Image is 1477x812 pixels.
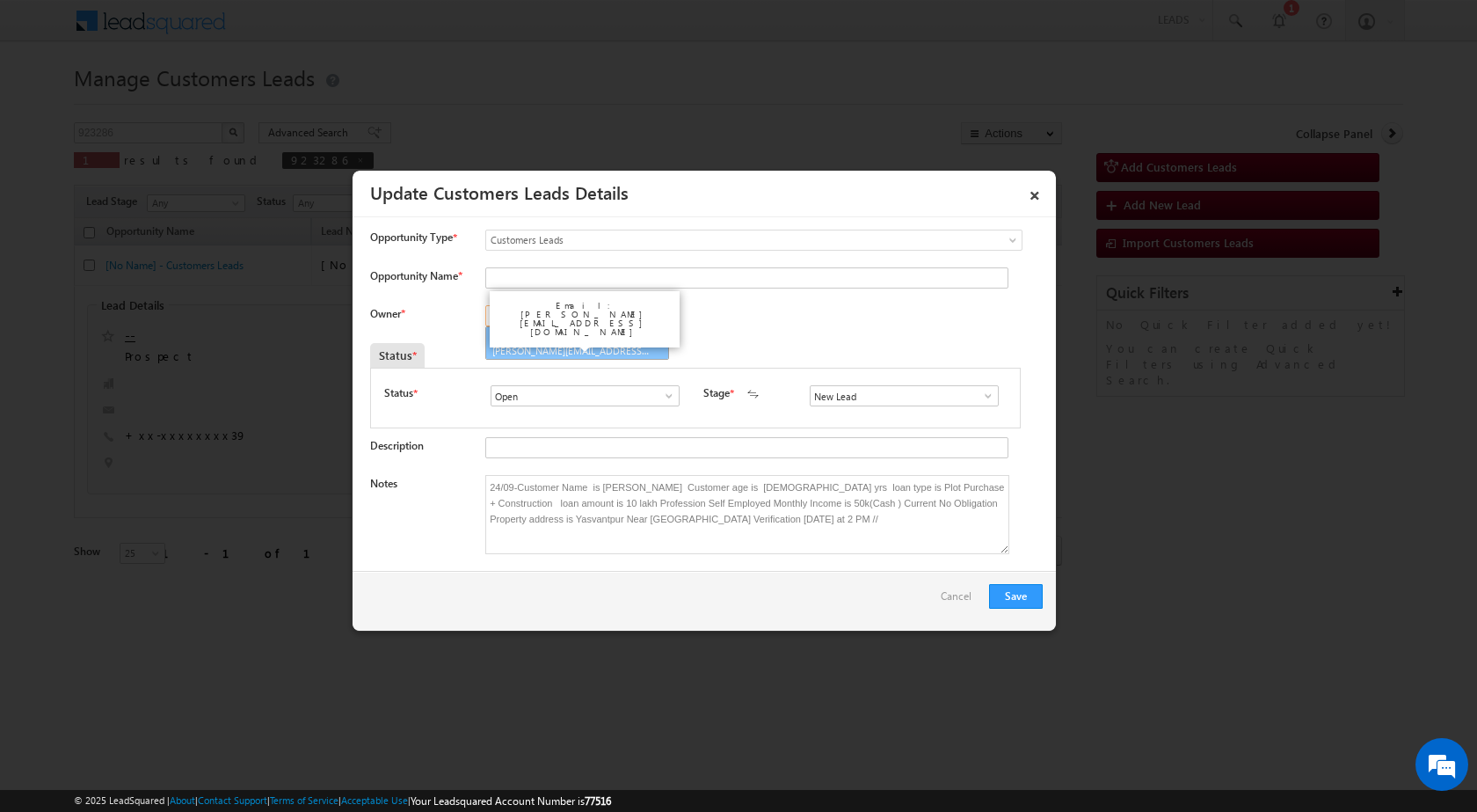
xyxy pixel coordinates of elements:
[23,163,321,527] textarea: Type your message and hit 'Enter'
[810,385,999,406] input: Type to Search
[370,307,404,320] label: Owner
[411,794,611,808] span: Your Leadsquared Account Number is
[941,584,980,618] a: Cancel
[653,387,675,405] a: Show All Items
[491,385,680,406] input: Type to Search
[270,794,338,806] a: Terms of Service
[370,230,453,245] span: Opportunity Type
[370,269,462,282] label: Opportunity Name
[91,92,295,115] div: Chat with us now
[370,477,397,490] label: Notes
[485,230,1022,251] a: Customers Leads
[486,232,950,248] span: Customers Leads
[370,179,629,204] a: Update Customers Leads Details
[384,385,413,401] label: Status
[972,387,994,405] a: Show All Items
[370,439,424,452] label: Description
[703,385,730,401] label: Stage
[585,794,611,808] span: 77516
[341,794,408,806] a: Acceptable Use
[497,296,673,340] div: Email: [PERSON_NAME][EMAIL_ADDRESS][DOMAIN_NAME]
[74,793,611,809] span: © 2025 LeadSquared | | | | |
[370,343,425,368] div: Status
[239,542,319,566] em: Start Chat
[989,584,1043,609] button: Save
[288,9,331,51] div: Minimize live chat window
[1020,177,1050,208] a: ×
[30,92,74,115] img: d_60004797649_company_0_60004797649
[198,794,267,806] a: Contact Support
[170,794,195,806] a: About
